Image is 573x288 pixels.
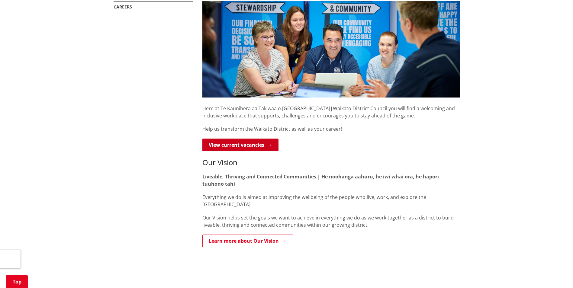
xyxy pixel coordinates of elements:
strong: Liveable, Thriving and Connected Communities | He noohanga aahuru, he iwi whai ora, he hapori tuu... [202,173,439,187]
a: View current vacancies [202,139,278,151]
p: Help us transform the Waikato District as well as your career! [202,125,460,133]
p: Here at Te Kaunihera aa Takiwaa o [GEOGRAPHIC_DATA]|Waikato District Council you will find a welc... [202,98,460,119]
iframe: Messenger Launcher [545,263,567,284]
p: Everything we do is aimed at improving the wellbeing of the people who live, work, and explore th... [202,194,460,208]
a: Careers [114,4,132,10]
img: Ngaaruawaahia staff discussing planning [202,1,460,98]
p: Our Vision helps set the goals we want to achieve in everything we do as we work together as a di... [202,214,460,229]
h3: Our Vision [202,158,460,167]
a: Top [6,275,28,288]
a: Learn more about Our Vision [202,235,293,247]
